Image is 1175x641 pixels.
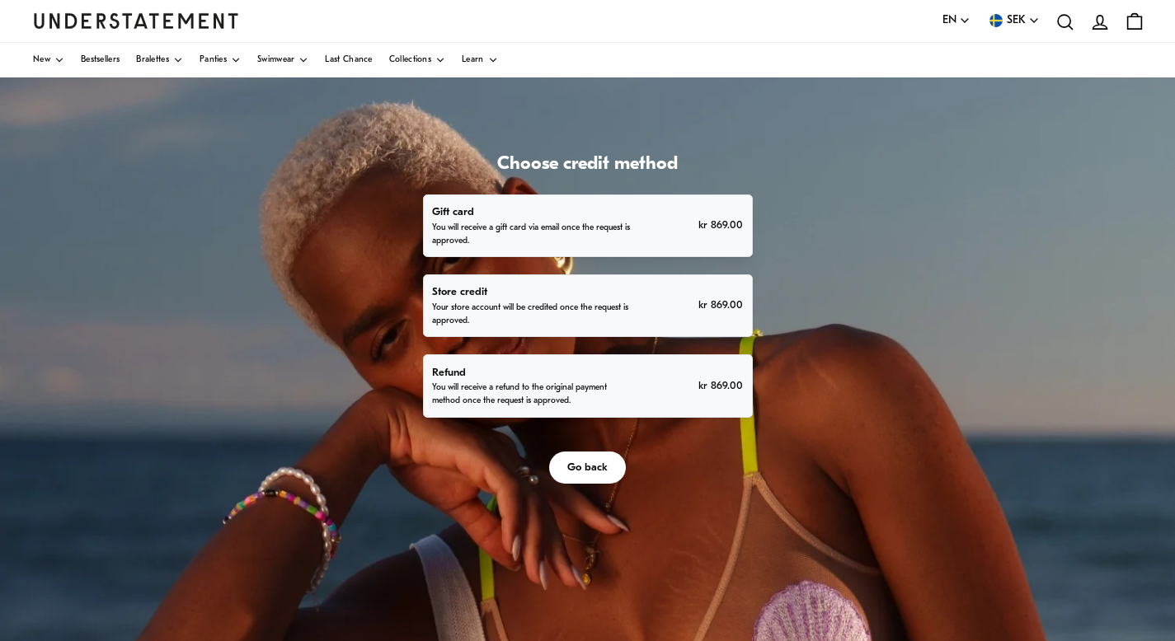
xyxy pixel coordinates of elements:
p: kr 869.00 [698,217,743,234]
span: EN [942,12,956,30]
span: Swimwear [257,56,294,64]
span: Collections [389,56,431,64]
button: Go back [549,452,626,484]
p: Store credit [432,283,630,301]
p: Refund [432,364,630,381]
p: You will receive a refund to the original payment method once the request is approved. [432,381,630,408]
span: Bralettes [136,56,169,64]
a: New [33,43,64,77]
button: SEK [987,12,1040,30]
span: Last Chance [325,56,372,64]
span: Learn [462,56,484,64]
a: Last Chance [325,43,372,77]
p: kr 869.00 [698,297,743,314]
a: Swimwear [257,43,308,77]
span: New [33,56,50,64]
p: Your store account will be credited once the request is approved. [432,302,630,328]
p: Gift card [432,204,630,221]
a: Panties [200,43,241,77]
a: Collections [389,43,445,77]
a: Learn [462,43,498,77]
button: EN [942,12,971,30]
a: Understatement Homepage [33,13,239,28]
a: Bralettes [136,43,183,77]
span: Panties [200,56,227,64]
a: Bestsellers [81,43,120,77]
span: Go back [567,452,608,483]
span: SEK [1007,12,1026,30]
p: kr 869.00 [698,377,743,395]
span: Bestsellers [81,56,120,64]
p: You will receive a gift card via email once the request is approved. [432,222,630,248]
h1: Choose credit method [423,153,753,177]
